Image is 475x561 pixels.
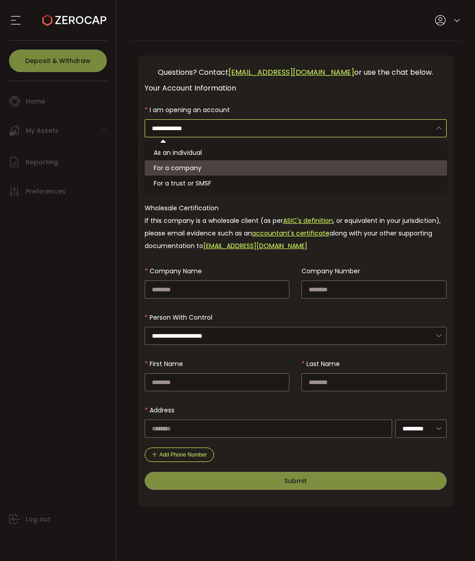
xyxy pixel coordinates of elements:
a: accountant's certificate [252,229,329,238]
span: For a company [154,163,201,172]
span: Log out [26,513,50,526]
span: Add Phone Number [160,452,207,458]
a: [EMAIL_ADDRESS][DOMAIN_NAME] [203,241,307,250]
button: Deposit & Withdraw [9,50,107,72]
div: Questions? Contact or use the chat below. [145,62,447,82]
button: Submit [145,472,447,490]
span: Reporting [26,156,58,169]
span: As an individual [154,148,202,157]
a: ASIC's definition [283,216,333,225]
a: [EMAIL_ADDRESS][DOMAIN_NAME] [228,67,354,77]
div: Wholesale Certification If this company is a wholesale client (as per , or equivalent in your jur... [145,202,447,252]
div: Your Account Information [145,82,447,94]
span: Deposit & Withdraw [25,58,91,64]
span: Submit [284,476,307,485]
button: Add Phone Number [145,448,214,462]
span: Home [26,95,45,108]
span: My Assets [26,124,59,137]
span: For a trust or SMSF [154,179,211,188]
span: Preferences [26,185,65,198]
label: Address [145,406,180,415]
